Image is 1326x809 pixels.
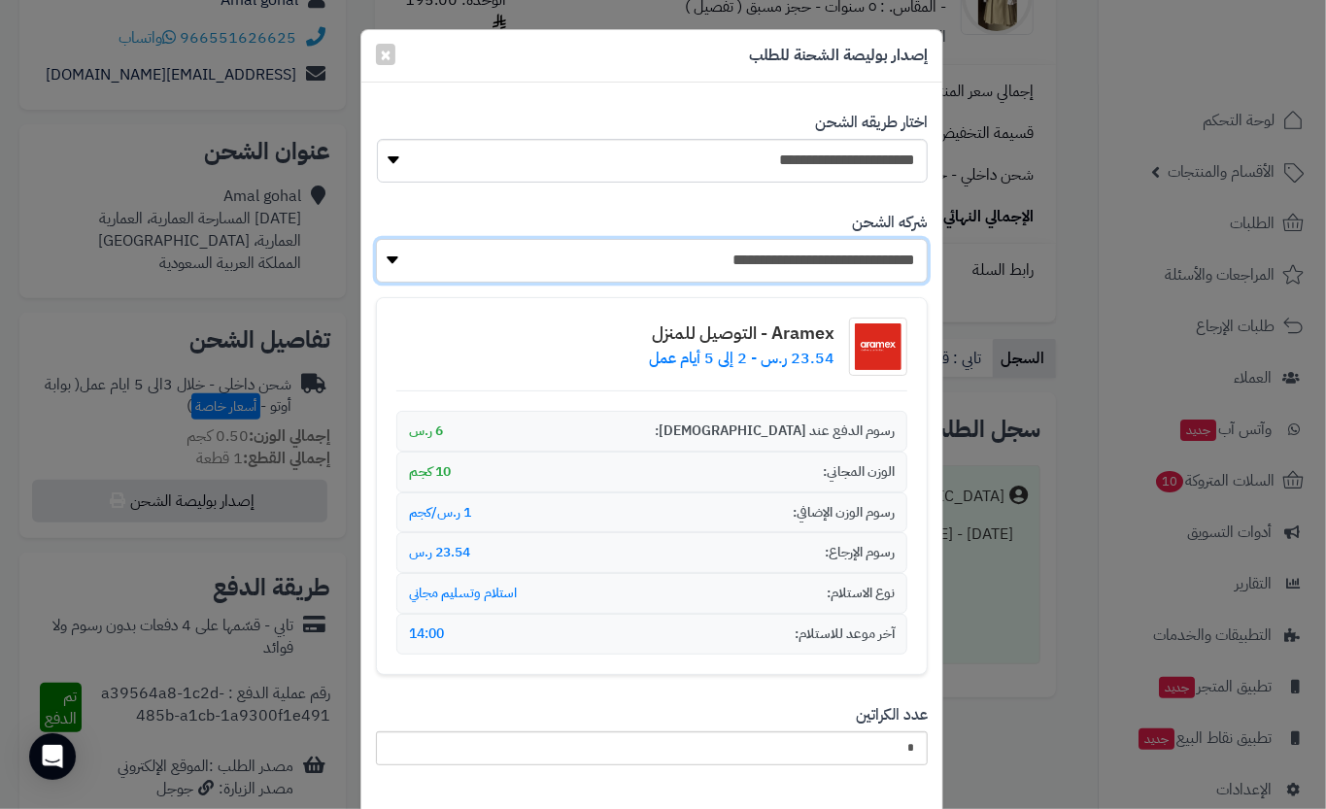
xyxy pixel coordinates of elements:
[749,45,928,67] h5: إصدار بوليصة الشحنة للطلب
[409,503,471,522] span: 1 ر.س/كجم
[849,318,907,376] img: شعار شركة الشحن
[655,421,895,441] span: رسوم الدفع عند [DEMOGRAPHIC_DATA]:
[815,112,928,134] label: اختار طريقه الشحن
[793,503,895,522] span: رسوم الوزن الإضافي:
[29,733,76,780] div: Open Intercom Messenger
[409,543,470,562] span: 23.54 ر.س
[409,584,517,603] span: استلام وتسليم مجاني
[856,704,928,726] label: عدد الكراتين
[376,44,395,65] button: Close
[649,323,834,343] h4: Aramex - التوصيل للمنزل
[795,624,895,644] span: آخر موعد للاستلام:
[823,462,895,482] span: الوزن المجاني:
[649,348,834,370] p: 23.54 ر.س - 2 إلى 5 أيام عمل
[825,543,895,562] span: رسوم الإرجاع:
[409,624,444,644] span: 14:00
[409,421,443,441] span: 6 ر.س
[380,40,391,69] span: ×
[827,584,895,603] span: نوع الاستلام:
[409,462,451,482] span: 10 كجم
[852,212,928,234] label: شركه الشحن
